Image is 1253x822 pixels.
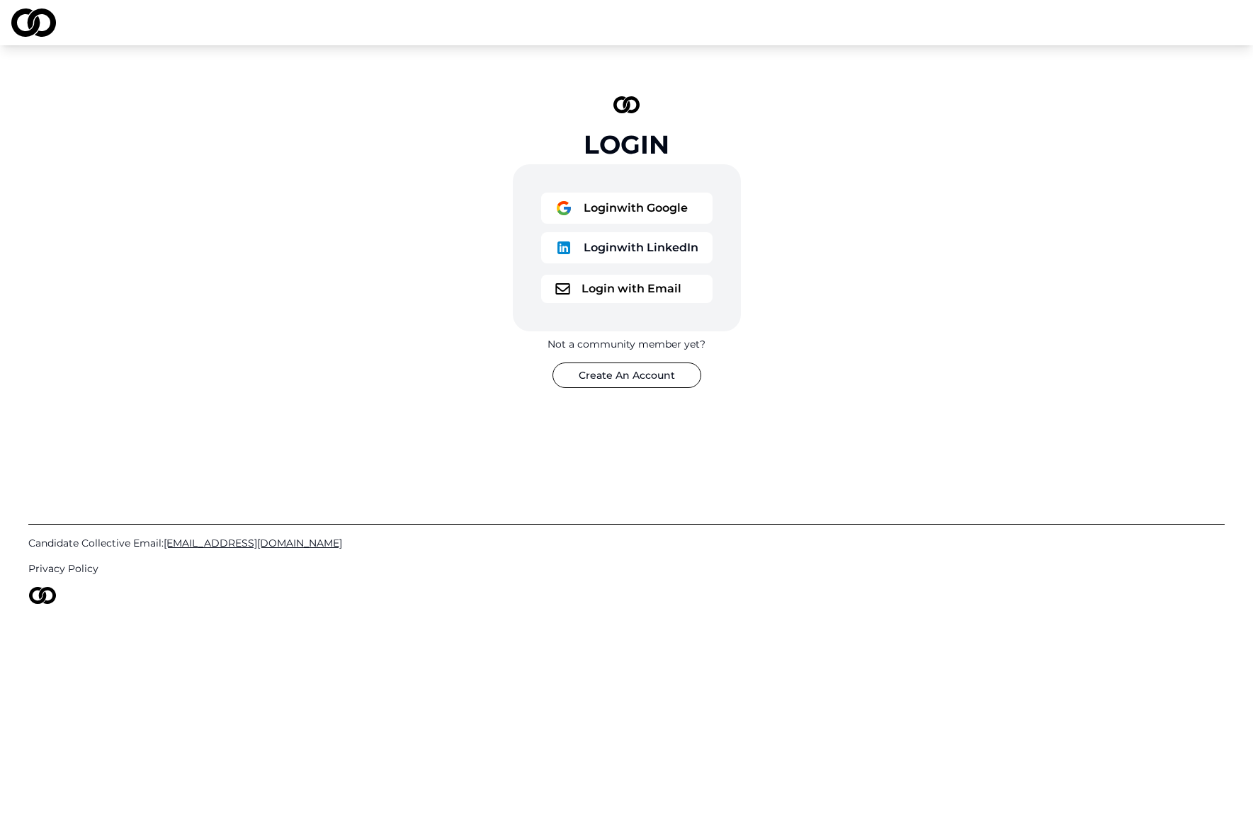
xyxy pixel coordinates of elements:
img: logo [11,8,56,37]
img: logo [555,200,572,217]
span: [EMAIL_ADDRESS][DOMAIN_NAME] [164,537,342,549]
img: logo [613,96,640,113]
button: logoLoginwith Google [541,193,713,224]
button: logoLogin with Email [541,275,713,303]
a: Candidate Collective Email:[EMAIL_ADDRESS][DOMAIN_NAME] [28,536,1225,550]
img: logo [28,587,57,604]
img: logo [555,283,570,295]
button: logoLoginwith LinkedIn [541,232,713,263]
img: logo [555,239,572,256]
a: Privacy Policy [28,561,1225,576]
div: Not a community member yet? [548,337,705,351]
button: Create An Account [552,363,701,388]
div: Login [584,130,669,159]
